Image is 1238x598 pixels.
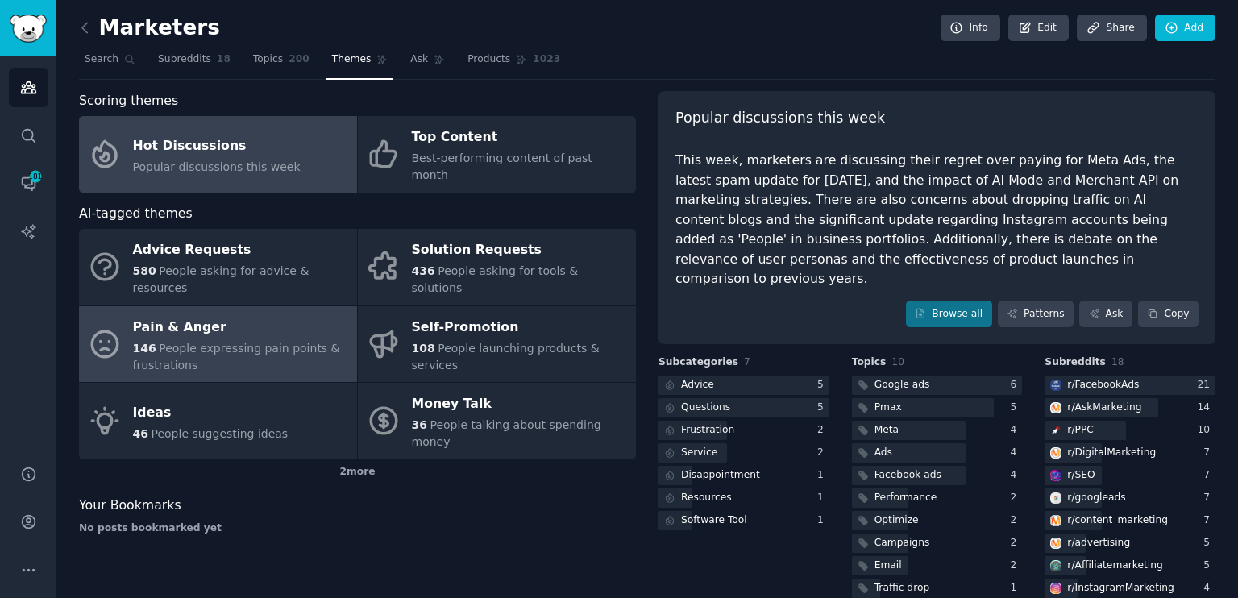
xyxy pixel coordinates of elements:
span: 10 [891,356,904,368]
a: Share [1077,15,1146,42]
a: Advice5 [658,376,829,396]
span: 18 [217,52,231,67]
div: No posts bookmarked yet [79,521,636,536]
div: Resources [681,491,732,505]
div: r/ PPC [1067,423,1094,438]
h2: Marketers [79,15,220,41]
div: Meta [874,423,899,438]
a: Software Tool1 [658,511,829,531]
a: Info [941,15,1000,42]
a: Solution Requests436People asking for tools & solutions [358,229,636,305]
span: Ask [410,52,428,67]
span: People launching products & services [412,342,600,372]
a: PPCr/PPC10 [1045,421,1215,441]
div: Optimize [874,513,919,528]
span: Subreddits [158,52,211,67]
span: 580 [133,264,156,277]
span: Themes [332,52,372,67]
a: Questions5 [658,398,829,418]
div: Performance [874,491,937,505]
div: Advice Requests [133,238,349,264]
span: Popular discussions this week [133,160,301,173]
div: Pain & Anger [133,314,349,340]
span: Topics [253,52,283,67]
div: 2 [1011,491,1023,505]
span: Popular discussions this week [675,108,885,128]
div: 7 [1203,491,1215,505]
span: 436 [412,264,435,277]
span: 146 [133,342,156,355]
a: Add [1155,15,1215,42]
a: Top ContentBest-performing content of past month [358,116,636,193]
a: Hot DiscussionsPopular discussions this week [79,116,357,193]
a: Money Talk36People talking about spending money [358,383,636,459]
div: 5 [817,378,829,392]
a: Campaigns2 [852,534,1023,554]
div: 7 [1203,446,1215,460]
div: Campaigns [874,536,930,550]
div: Google ads [874,378,930,392]
div: Self-Promotion [412,314,628,340]
span: People expressing pain points & frustrations [133,342,340,372]
a: 181 [9,164,48,203]
div: Ads [874,446,892,460]
div: This week, marketers are discussing their regret over paying for Meta Ads, the latest spam update... [675,151,1199,289]
div: 5 [1203,536,1215,550]
a: Frustration2 [658,421,829,441]
span: Your Bookmarks [79,496,181,516]
div: Disappointment [681,468,760,483]
div: Pmax [874,401,902,415]
span: People talking about spending money [412,418,601,448]
a: DigitalMarketingr/DigitalMarketing7 [1045,443,1215,463]
div: Ideas [133,400,289,426]
div: 4 [1011,468,1023,483]
a: Advice Requests580People asking for advice & resources [79,229,357,305]
div: 4 [1011,446,1023,460]
a: Google ads6 [852,376,1023,396]
a: Browse all [906,301,992,328]
img: Affiliatemarketing [1050,560,1061,571]
span: Best-performing content of past month [412,152,592,181]
div: Email [874,559,902,573]
div: 21 [1197,378,1215,392]
a: Optimize2 [852,511,1023,531]
a: Service2 [658,443,829,463]
div: Software Tool [681,513,747,528]
div: Solution Requests [412,238,628,264]
div: 4 [1011,423,1023,438]
span: 7 [744,356,750,368]
div: 4 [1203,581,1215,596]
span: 200 [289,52,309,67]
span: 108 [412,342,435,355]
img: advertising [1050,538,1061,549]
div: r/ Affiliatemarketing [1067,559,1162,573]
img: InstagramMarketing [1050,583,1061,594]
div: Advice [681,378,714,392]
div: r/ content_marketing [1067,513,1168,528]
div: r/ InstagramMarketing [1067,581,1174,596]
span: People suggesting ideas [151,427,288,440]
a: Products1023 [462,47,566,80]
span: Topics [852,355,887,370]
span: AI-tagged themes [79,204,193,224]
a: Search [79,47,141,80]
div: 2 [817,423,829,438]
span: Subreddits [1045,355,1106,370]
div: 14 [1197,401,1215,415]
span: Search [85,52,118,67]
a: Performance2 [852,488,1023,509]
a: Facebook ads4 [852,466,1023,486]
a: Meta4 [852,421,1023,441]
a: Pmax5 [852,398,1023,418]
span: 181 [28,171,43,182]
div: r/ googleads [1067,491,1125,505]
span: 46 [133,427,148,440]
span: 18 [1111,356,1124,368]
div: r/ AskMarketing [1067,401,1141,415]
div: 2 [1011,536,1023,550]
div: r/ DigitalMarketing [1067,446,1156,460]
a: Disappointment1 [658,466,829,486]
a: Subreddits18 [152,47,236,80]
a: FacebookAdsr/FacebookAds21 [1045,376,1215,396]
div: r/ SEO [1067,468,1095,483]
